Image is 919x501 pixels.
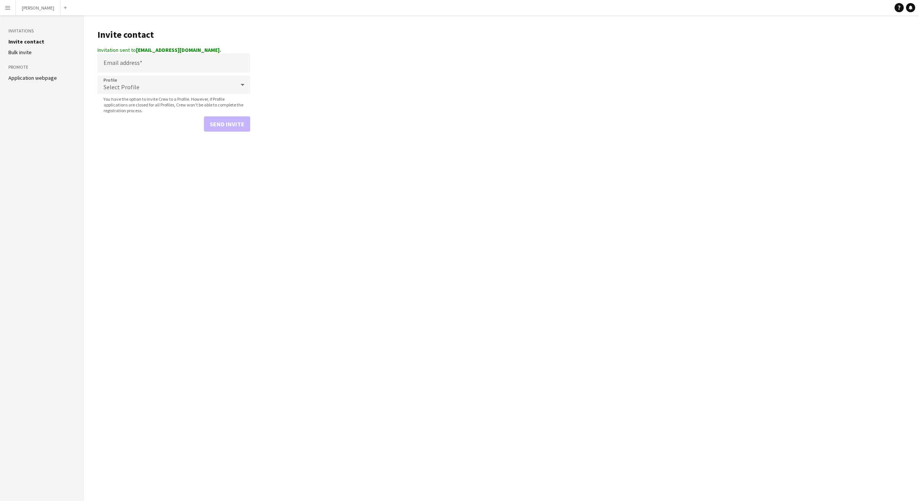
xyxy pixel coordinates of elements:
a: Application webpage [8,74,57,81]
a: Invite contact [8,38,44,45]
span: You have the option to invite Crew to a Profile. However, if Profile applications are closed for ... [97,96,250,113]
div: Invitation sent to [97,47,250,53]
h3: Invitations [8,27,76,34]
strong: [EMAIL_ADDRESS][DOMAIN_NAME]. [136,47,221,53]
h3: Promote [8,64,76,71]
a: Bulk invite [8,49,32,56]
span: Select Profile [104,83,139,91]
button: [PERSON_NAME] [16,0,61,15]
h1: Invite contact [97,29,250,40]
